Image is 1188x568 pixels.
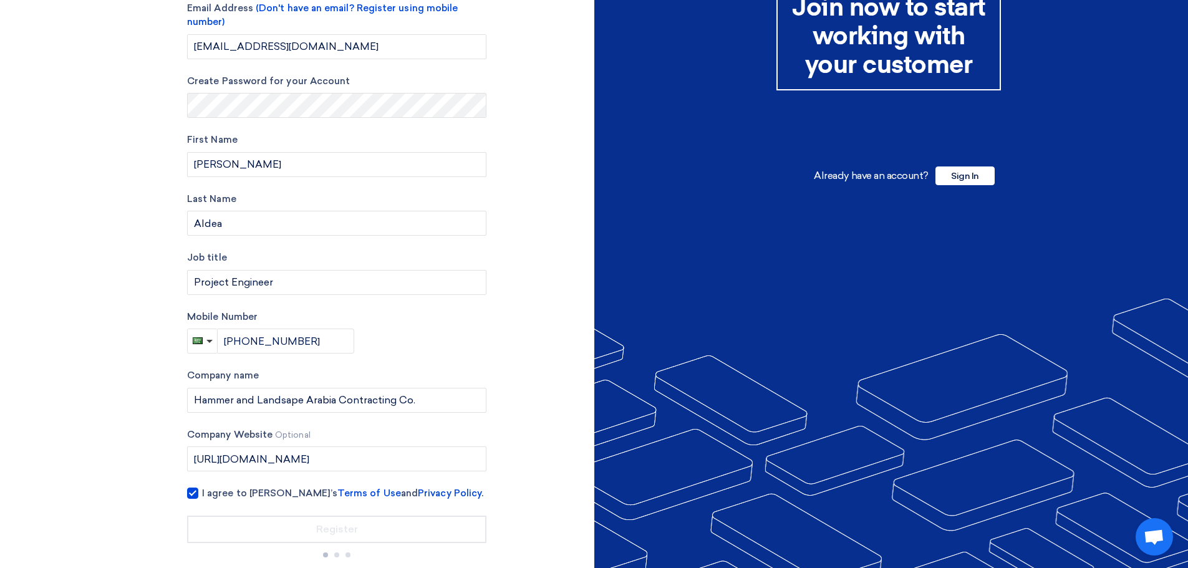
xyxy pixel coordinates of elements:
label: Create Password for your Account [187,74,486,89]
a: Open chat [1136,518,1173,556]
label: Email Address [187,1,486,29]
a: Terms of Use [337,488,401,499]
span: Already have an account? [814,170,928,181]
input: Enter your company name... [187,388,486,413]
input: ex: yourcompany.com [187,446,486,471]
input: Enter your first name... [187,152,486,177]
input: Enter your job title... [187,270,486,295]
input: Register [187,516,486,543]
label: Job title [187,251,486,265]
label: Company name [187,368,486,383]
span: Sign In [935,166,995,185]
label: Company Website [187,428,486,442]
span: (Don't have an email? Register using mobile number) [187,2,458,28]
label: Last Name [187,192,486,206]
span: I agree to [PERSON_NAME]’s and . [202,486,483,501]
label: First Name [187,133,486,147]
input: Enter phone number... [218,329,354,354]
a: Sign In [935,170,995,181]
label: Mobile Number [187,310,486,324]
a: Privacy Policy [418,488,481,499]
input: Last Name... [187,211,486,236]
input: Enter your business email... [187,34,486,59]
span: Optional [275,430,311,440]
